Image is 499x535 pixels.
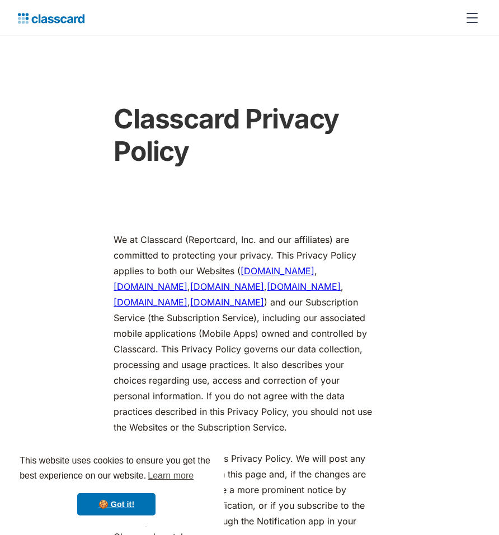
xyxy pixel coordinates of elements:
h1: Classcard Privacy Policy [114,103,374,167]
a: [DOMAIN_NAME] [114,281,187,292]
a: [DOMAIN_NAME] [190,281,264,292]
a: dismiss cookie message [77,493,156,515]
a: learn more about cookies [146,467,195,484]
a: home [18,10,84,26]
div: menu [459,4,481,31]
a: [DOMAIN_NAME] [267,281,341,292]
a: [DOMAIN_NAME] [114,297,187,308]
a: [DOMAIN_NAME] [241,265,314,276]
div: cookieconsent [9,443,224,526]
span: This website uses cookies to ensure you get the best experience on our website. [20,454,213,484]
a: [DOMAIN_NAME] [190,297,264,308]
